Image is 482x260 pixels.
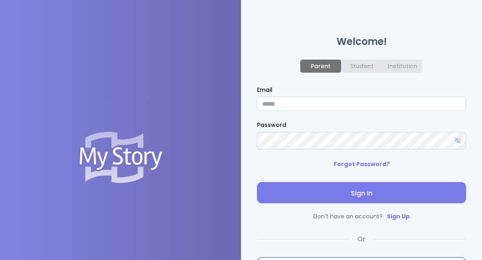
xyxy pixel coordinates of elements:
[334,159,390,169] p: Forgot Password?
[263,189,460,198] span: Sign In
[257,86,466,94] label: Email
[257,37,466,47] h1: Welcome!
[388,63,417,69] div: Institution
[311,63,330,69] div: Parent
[78,132,163,183] img: Logo
[257,211,466,221] p: Don’t have an account?
[257,182,466,203] button: Sign In
[357,234,366,244] span: Or
[387,212,410,220] a: Sign Up
[350,63,373,69] div: Student
[257,121,466,129] label: Password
